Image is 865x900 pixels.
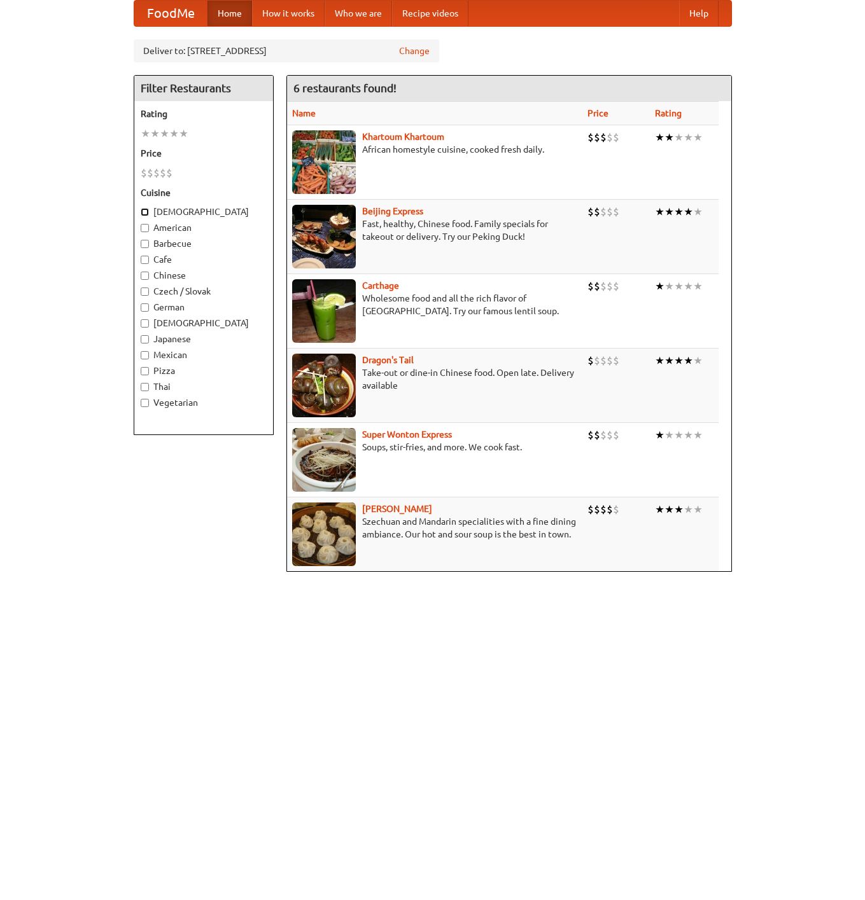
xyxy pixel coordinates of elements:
li: $ [607,279,613,293]
label: Chinese [141,269,267,282]
li: $ [594,279,600,293]
li: ★ [674,205,684,219]
li: $ [160,166,166,180]
label: Czech / Slovak [141,285,267,298]
li: $ [613,279,619,293]
li: $ [141,166,147,180]
li: ★ [693,130,703,144]
li: $ [166,166,172,180]
img: dragon.jpg [292,354,356,417]
li: ★ [693,428,703,442]
li: $ [600,205,607,219]
div: Deliver to: [STREET_ADDRESS] [134,39,439,62]
b: Khartoum Khartoum [362,132,444,142]
li: $ [613,354,619,368]
li: ★ [141,127,150,141]
b: Super Wonton Express [362,429,452,440]
li: $ [607,502,613,516]
img: shandong.jpg [292,502,356,566]
input: Thai [141,383,149,391]
p: Soups, stir-fries, and more. We cook fast. [292,441,577,453]
li: ★ [665,279,674,293]
input: Pizza [141,367,149,375]
li: $ [594,428,600,442]
li: ★ [684,130,693,144]
li: ★ [665,428,674,442]
img: superwonton.jpg [292,428,356,492]
img: khartoum.jpg [292,130,356,194]
li: $ [607,205,613,219]
p: Fast, healthy, Chinese food. Family specials for takeout or delivery. Try our Peking Duck! [292,218,577,243]
li: ★ [160,127,169,141]
input: Japanese [141,335,149,343]
a: Dragon's Tail [362,355,414,365]
input: German [141,303,149,312]
li: ★ [674,354,684,368]
li: $ [613,130,619,144]
label: Thai [141,380,267,393]
li: $ [153,166,160,180]
li: ★ [674,428,684,442]
li: $ [587,428,594,442]
li: $ [600,130,607,144]
li: $ [594,205,600,219]
li: ★ [655,205,665,219]
li: ★ [150,127,160,141]
ng-pluralize: 6 restaurants found! [293,82,397,94]
li: ★ [674,279,684,293]
li: $ [600,354,607,368]
li: ★ [693,502,703,516]
li: $ [607,130,613,144]
li: ★ [684,354,693,368]
li: $ [613,502,619,516]
a: Rating [655,108,682,118]
li: $ [587,354,594,368]
p: Wholesome food and all the rich flavor of [GEOGRAPHIC_DATA]. Try our famous lentil soup. [292,292,577,317]
label: Vegetarian [141,396,267,409]
li: ★ [674,502,684,516]
li: $ [587,502,594,516]
label: American [141,221,267,234]
input: Czech / Slovak [141,287,149,296]
a: Carthage [362,280,399,291]
h5: Cuisine [141,186,267,199]
li: $ [587,279,594,293]
a: Name [292,108,316,118]
input: Barbecue [141,240,149,248]
a: Change [399,45,430,57]
li: $ [594,354,600,368]
label: German [141,301,267,314]
h5: Price [141,147,267,160]
li: $ [594,130,600,144]
li: ★ [684,502,693,516]
li: $ [587,205,594,219]
p: Szechuan and Mandarin specialities with a fine dining ambiance. Our hot and sour soup is the best... [292,515,577,541]
a: Home [207,1,252,26]
a: Who we are [325,1,392,26]
label: Japanese [141,333,267,345]
b: [PERSON_NAME] [362,504,432,514]
a: Beijing Express [362,206,423,216]
li: ★ [665,354,674,368]
li: ★ [693,279,703,293]
li: $ [594,502,600,516]
li: ★ [684,205,693,219]
input: American [141,224,149,232]
p: African homestyle cuisine, cooked fresh daily. [292,143,577,156]
li: $ [600,279,607,293]
li: ★ [179,127,188,141]
li: ★ [169,127,179,141]
label: Mexican [141,349,267,361]
li: $ [600,428,607,442]
li: $ [600,502,607,516]
li: ★ [684,279,693,293]
li: ★ [655,502,665,516]
li: ★ [665,205,674,219]
h5: Rating [141,107,267,120]
a: FoodMe [134,1,207,26]
h4: Filter Restaurants [134,76,273,101]
li: ★ [655,428,665,442]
